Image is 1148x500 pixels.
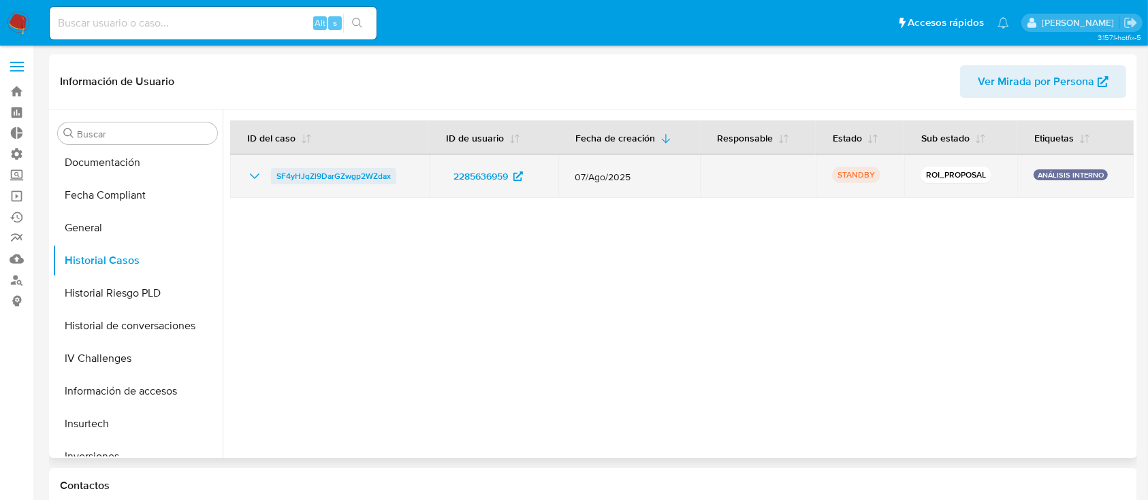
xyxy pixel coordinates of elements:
[52,179,223,212] button: Fecha Compliant
[52,277,223,310] button: Historial Riesgo PLD
[52,440,223,473] button: Inversiones
[52,212,223,244] button: General
[60,479,1126,493] h1: Contactos
[50,14,377,32] input: Buscar usuario o caso...
[52,244,223,277] button: Historial Casos
[315,16,325,29] span: Alt
[333,16,337,29] span: s
[978,65,1094,98] span: Ver Mirada por Persona
[52,146,223,179] button: Documentación
[52,375,223,407] button: Información de accesos
[52,342,223,375] button: IV Challenges
[1042,16,1119,29] p: ezequiel.castrillon@mercadolibre.com
[1123,16,1138,30] a: Salir
[77,128,212,140] input: Buscar
[908,16,984,30] span: Accesos rápidos
[60,75,174,88] h1: Información de Usuario
[52,310,223,342] button: Historial de conversaciones
[63,128,74,139] button: Buscar
[52,407,223,440] button: Insurtech
[343,14,371,33] button: search-icon
[960,65,1126,98] button: Ver Mirada por Persona
[998,17,1009,29] a: Notificaciones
